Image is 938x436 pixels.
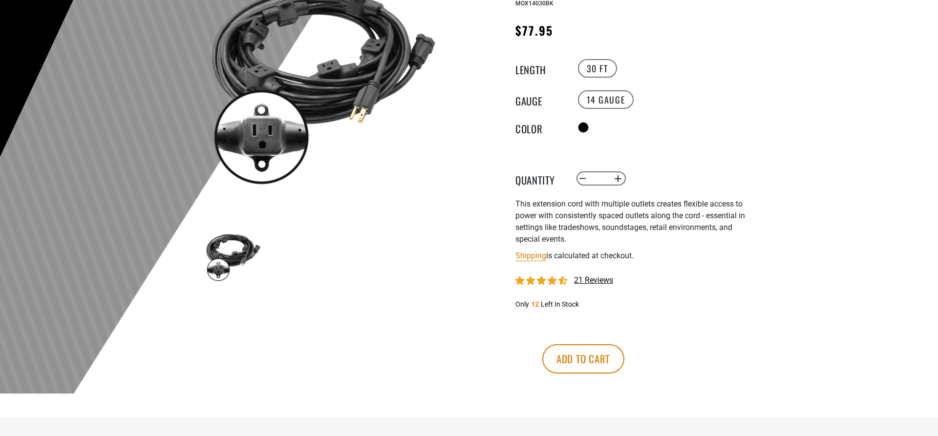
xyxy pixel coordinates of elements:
legend: Gauge [515,93,564,106]
span: 12 [531,300,539,308]
span: Left In Stock [541,300,579,308]
div: is calculated at checkout. [515,249,755,262]
span: 4.71 stars [515,276,569,286]
img: black [205,227,261,283]
legend: Color [515,121,564,134]
span: This extension cord with multiple outlets creates flexible access to power with consistently spac... [515,199,745,244]
a: Shipping [515,251,546,260]
legend: Length [515,62,564,75]
button: Add to cart [542,344,624,374]
span: 21 reviews [574,275,613,285]
span: $77.95 [515,21,553,39]
label: 30 FT [578,59,617,78]
label: Quantity [515,172,564,185]
label: 14 Gauge [578,90,634,109]
span: Only [515,300,529,308]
